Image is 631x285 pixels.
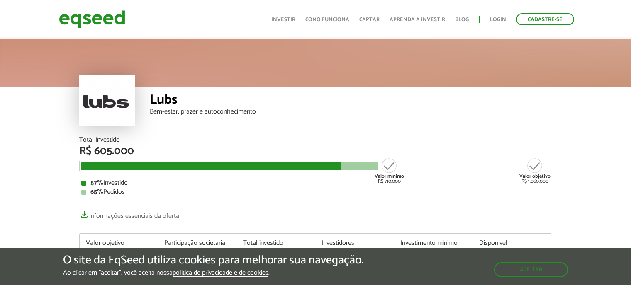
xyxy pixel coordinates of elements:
div: Valor objetivo [86,240,152,246]
div: Lubs [150,93,552,109]
div: R$ 710.000 [374,157,405,184]
h5: O site da EqSeed utiliza cookies para melhorar sua navegação. [63,254,363,267]
a: Aprenda a investir [390,17,445,22]
div: Total investido [243,240,309,246]
strong: Valor mínimo [375,172,404,180]
a: Cadastre-se [516,13,574,25]
a: Login [490,17,506,22]
div: Disponível [479,240,546,246]
strong: 57% [90,177,103,188]
p: Ao clicar em "aceitar", você aceita nossa . [63,269,363,277]
img: EqSeed [59,8,125,30]
a: Informações essenciais da oferta [79,208,179,220]
a: Blog [455,17,469,22]
div: Participação societária [164,240,231,246]
div: Pedidos [81,189,550,196]
a: Como funciona [305,17,349,22]
div: Investimento mínimo [400,240,467,246]
a: Investir [271,17,295,22]
a: Captar [359,17,380,22]
div: Investido [81,180,550,186]
div: R$ 1.060.000 [519,157,551,184]
button: Aceitar [494,262,568,277]
div: Bem-estar, prazer e autoconhecimento [150,109,552,115]
div: Total Investido [79,137,552,143]
div: R$ 605.000 [79,146,552,157]
div: Investidores [322,240,388,246]
a: política de privacidade e de cookies [173,270,268,277]
strong: 65% [90,186,103,198]
strong: Valor objetivo [519,172,551,180]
